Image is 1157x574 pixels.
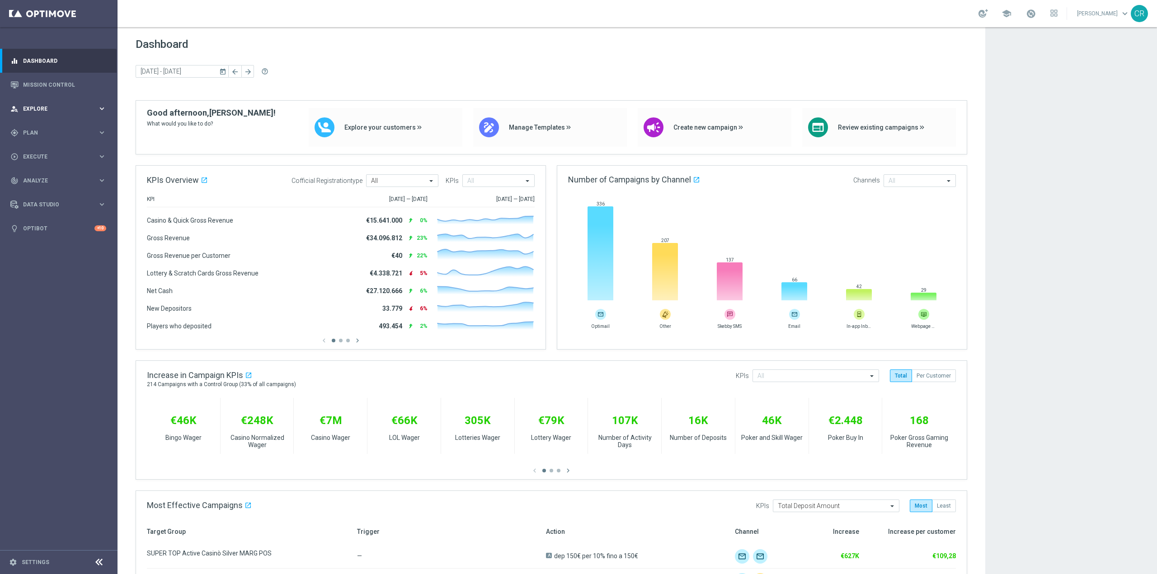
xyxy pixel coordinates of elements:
i: lightbulb [10,224,19,233]
span: Plan [23,130,98,135]
button: person_search Explore keyboard_arrow_right [10,105,107,112]
a: Settings [22,560,49,565]
button: Mission Control [10,81,107,89]
i: gps_fixed [10,129,19,137]
i: keyboard_arrow_right [98,128,106,137]
i: keyboard_arrow_right [98,152,106,161]
div: Dashboard [10,49,106,73]
button: equalizer Dashboard [10,57,107,65]
i: person_search [10,105,19,113]
span: school [1002,9,1011,19]
i: play_circle_outline [10,153,19,161]
span: Data Studio [23,202,98,207]
a: [PERSON_NAME]keyboard_arrow_down [1076,7,1131,20]
button: Data Studio keyboard_arrow_right [10,201,107,208]
div: Optibot [10,216,106,240]
i: equalizer [10,57,19,65]
i: keyboard_arrow_right [98,104,106,113]
div: Mission Control [10,73,106,97]
i: settings [9,558,17,566]
div: Plan [10,129,98,137]
span: Analyze [23,178,98,183]
div: Execute [10,153,98,161]
i: keyboard_arrow_right [98,200,106,209]
span: keyboard_arrow_down [1120,9,1130,19]
a: Mission Control [23,73,106,97]
button: gps_fixed Plan keyboard_arrow_right [10,129,107,136]
div: CR [1131,5,1148,22]
div: +10 [94,225,106,231]
span: Explore [23,106,98,112]
a: Dashboard [23,49,106,73]
div: Data Studio [10,201,98,209]
button: track_changes Analyze keyboard_arrow_right [10,177,107,184]
i: keyboard_arrow_right [98,176,106,185]
a: Optibot [23,216,94,240]
button: play_circle_outline Execute keyboard_arrow_right [10,153,107,160]
div: Explore [10,105,98,113]
i: track_changes [10,177,19,185]
span: Execute [23,154,98,159]
div: Analyze [10,177,98,185]
button: lightbulb Optibot +10 [10,225,107,232]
